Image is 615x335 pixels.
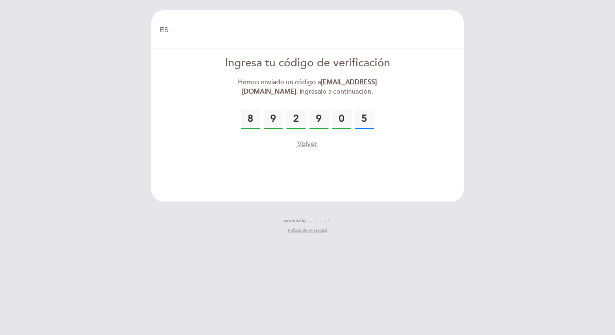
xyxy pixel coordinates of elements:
strong: [EMAIL_ADDRESS][DOMAIN_NAME] [242,78,377,96]
div: Ingresa tu código de verificación [214,55,401,71]
input: 0 [264,109,283,129]
input: 0 [286,109,306,129]
input: 0 [241,109,260,129]
a: Política de privacidad [288,228,327,233]
span: powered by [284,218,306,223]
img: MEITRE [308,219,331,223]
button: Volver [297,139,318,149]
input: 0 [309,109,329,129]
div: Hemos enviado un código a . Ingrésalo a continuación. [214,78,401,96]
input: 0 [332,109,351,129]
a: powered by [284,218,331,223]
input: 0 [355,109,374,129]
